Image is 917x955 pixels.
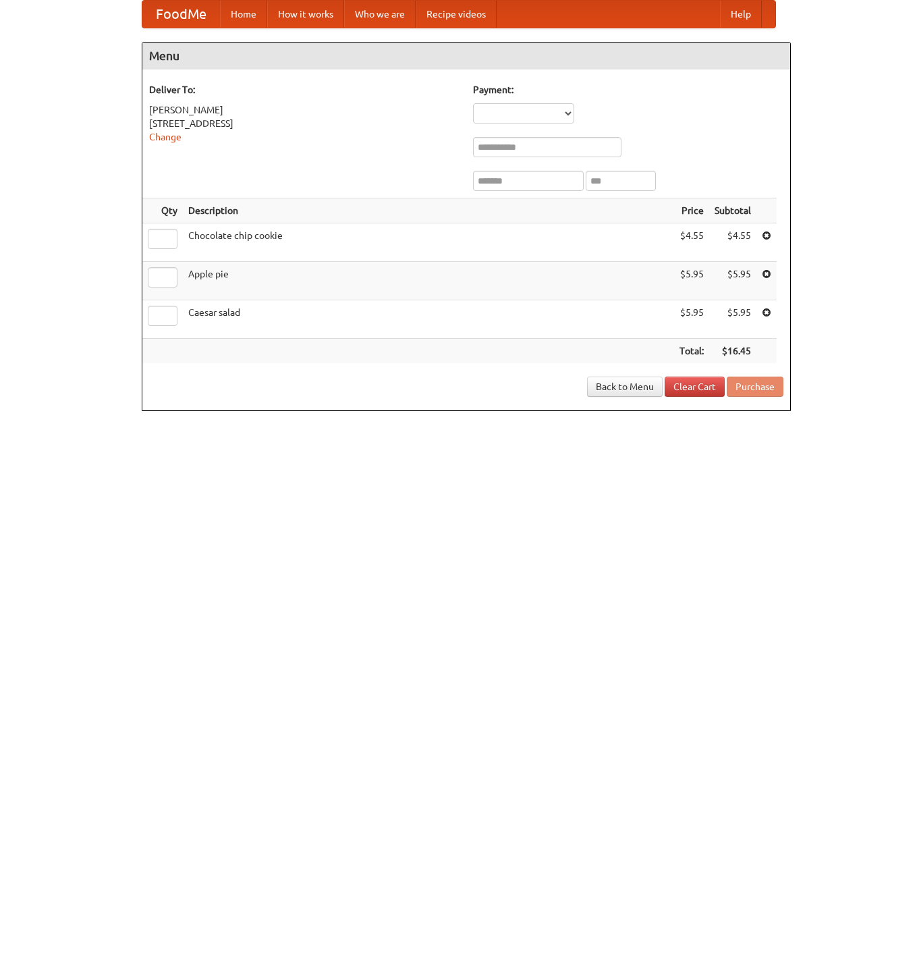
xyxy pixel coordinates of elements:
[674,300,709,339] td: $5.95
[149,132,182,142] a: Change
[587,377,663,397] a: Back to Menu
[149,103,460,117] div: [PERSON_NAME]
[344,1,416,28] a: Who we are
[416,1,497,28] a: Recipe videos
[674,223,709,262] td: $4.55
[183,262,674,300] td: Apple pie
[709,300,756,339] td: $5.95
[267,1,344,28] a: How it works
[473,83,783,97] h5: Payment:
[183,300,674,339] td: Caesar salad
[727,377,783,397] button: Purchase
[709,339,756,364] th: $16.45
[183,223,674,262] td: Chocolate chip cookie
[674,262,709,300] td: $5.95
[665,377,725,397] a: Clear Cart
[149,117,460,130] div: [STREET_ADDRESS]
[709,223,756,262] td: $4.55
[709,198,756,223] th: Subtotal
[220,1,267,28] a: Home
[709,262,756,300] td: $5.95
[142,1,220,28] a: FoodMe
[149,83,460,97] h5: Deliver To:
[674,198,709,223] th: Price
[720,1,762,28] a: Help
[142,43,790,70] h4: Menu
[142,198,183,223] th: Qty
[674,339,709,364] th: Total:
[183,198,674,223] th: Description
